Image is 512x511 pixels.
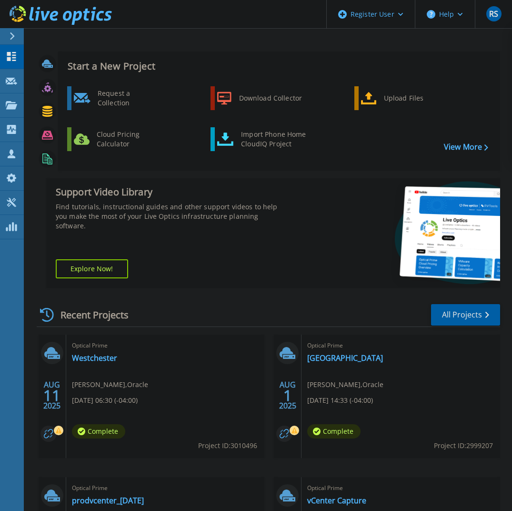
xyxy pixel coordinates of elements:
[93,89,162,108] div: Request a Collection
[67,127,165,151] a: Cloud Pricing Calculator
[307,483,494,493] span: Optical Prime
[72,496,144,505] a: prodvcenter_[DATE]
[307,340,494,351] span: Optical Prime
[489,10,498,18] span: RS
[92,130,162,149] div: Cloud Pricing Calculator
[431,304,500,326] a: All Projects
[234,89,306,108] div: Download Collector
[56,259,128,278] a: Explore Now!
[211,86,308,110] a: Download Collector
[67,86,165,110] a: Request a Collection
[307,353,383,363] a: [GEOGRAPHIC_DATA]
[354,86,452,110] a: Upload Files
[72,379,148,390] span: [PERSON_NAME] , Oracle
[283,391,292,399] span: 1
[43,391,60,399] span: 11
[307,496,366,505] a: vCenter Capture
[444,143,488,152] a: View More
[72,424,125,439] span: Complete
[56,202,290,231] div: Find tutorials, instructional guides and other support videos to help you make the most of your L...
[198,440,257,451] span: Project ID: 3010496
[307,379,383,390] span: [PERSON_NAME] , Oracle
[37,303,141,327] div: Recent Projects
[379,89,450,108] div: Upload Files
[68,61,488,72] h3: Start a New Project
[279,378,297,413] div: AUG 2025
[72,340,259,351] span: Optical Prime
[43,378,61,413] div: AUG 2025
[72,483,259,493] span: Optical Prime
[72,395,138,406] span: [DATE] 06:30 (-04:00)
[236,130,311,149] div: Import Phone Home CloudIQ Project
[307,395,373,406] span: [DATE] 14:33 (-04:00)
[434,440,493,451] span: Project ID: 2999207
[307,424,361,439] span: Complete
[56,186,290,198] div: Support Video Library
[72,353,117,363] a: Westchester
